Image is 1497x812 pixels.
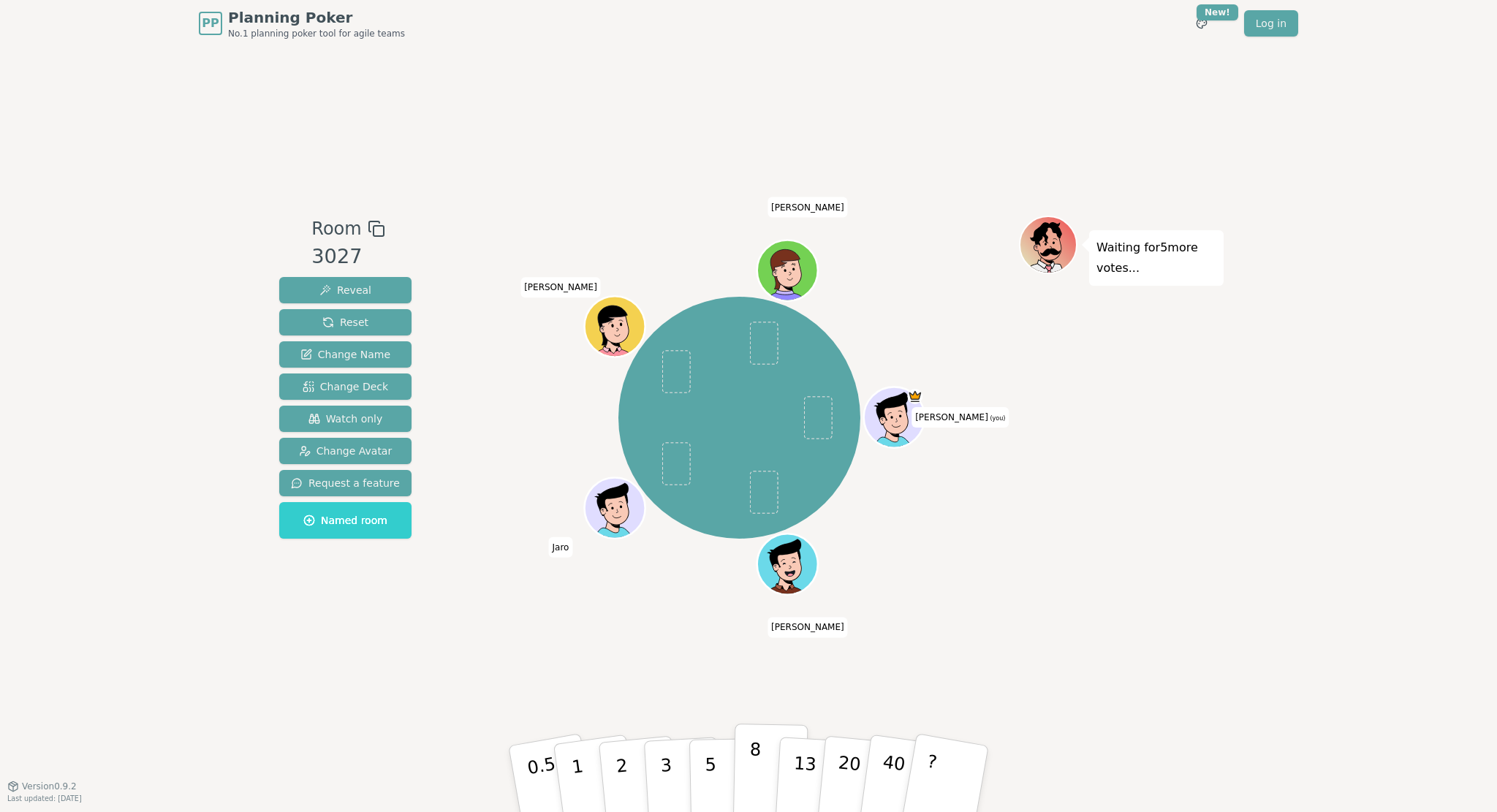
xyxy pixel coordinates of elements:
[279,502,412,539] button: Named room
[279,470,412,496] button: Request a feature
[7,781,77,792] button: Version0.9.2
[303,379,388,394] span: Change Deck
[308,411,383,426] span: Watch only
[279,341,412,368] button: Change Name
[199,7,405,39] a: PPPlanning PokerNo.1 planning poker tool for agile teams
[1189,10,1215,37] button: New!
[279,373,412,400] button: Change Deck
[907,389,922,404] span: Kristian is the host
[549,537,573,558] span: Click to change your name
[279,277,412,303] button: Reveal
[300,347,390,362] span: Change Name
[1096,238,1216,278] p: Waiting for 5 more votes...
[22,781,77,792] span: Version 0.9.2
[279,438,412,464] button: Change Avatar
[768,618,848,638] span: Click to change your name
[1244,10,1298,37] a: Log in
[279,406,412,432] button: Watch only
[228,28,405,39] span: No.1 planning poker tool for agile teams
[1197,4,1238,20] div: New!
[865,389,922,446] button: Click to change your avatar
[228,7,405,28] span: Planning Poker
[319,283,371,297] span: Reveal
[311,242,384,272] div: 3027
[311,216,361,242] span: Room
[322,315,368,330] span: Reset
[291,476,400,490] span: Request a feature
[988,415,1006,422] span: (you)
[279,309,412,335] button: Reset
[299,444,393,458] span: Change Avatar
[520,278,601,298] span: Click to change your name
[912,407,1009,428] span: Click to change your name
[7,794,82,802] span: Last updated: [DATE]
[202,15,219,32] span: PP
[303,513,387,528] span: Named room
[768,197,848,218] span: Click to change your name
